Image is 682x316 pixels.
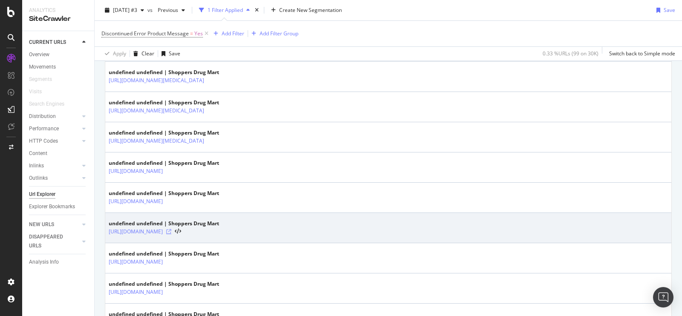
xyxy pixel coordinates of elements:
[109,288,163,296] a: [URL][DOMAIN_NAME]
[208,6,243,14] div: 1 Filter Applied
[29,258,59,267] div: Analysis Info
[109,76,204,85] a: [URL][DOMAIN_NAME][MEDICAL_DATA]
[29,190,55,199] div: Url Explorer
[248,29,298,39] button: Add Filter Group
[109,220,219,227] div: undefined undefined | Shoppers Drug Mart
[29,75,61,84] a: Segments
[29,149,47,158] div: Content
[29,87,50,96] a: Visits
[142,50,154,57] div: Clear
[109,197,163,206] a: [URL][DOMAIN_NAME]
[29,174,48,183] div: Outlinks
[29,50,88,59] a: Overview
[109,159,219,167] div: undefined undefined | Shoppers Drug Mart
[29,137,58,146] div: HTTP Codes
[29,220,80,229] a: NEW URLS
[29,233,72,250] div: DISAPPEARED URLS
[222,30,244,37] div: Add Filter
[29,161,44,170] div: Inlinks
[194,28,203,40] span: Yes
[29,87,42,96] div: Visits
[29,38,66,47] div: CURRENT URLS
[29,124,80,133] a: Performance
[653,287,673,307] div: Open Intercom Messenger
[260,30,298,37] div: Add Filter Group
[29,63,88,72] a: Movements
[29,190,88,199] a: Url Explorer
[29,149,88,158] a: Content
[29,174,80,183] a: Outlinks
[109,137,204,145] a: [URL][DOMAIN_NAME][MEDICAL_DATA]
[175,229,181,235] button: View HTML Source
[279,6,342,14] span: Create New Segmentation
[29,137,80,146] a: HTTP Codes
[130,47,154,60] button: Clear
[147,6,154,14] span: vs
[190,30,193,37] span: =
[29,233,80,250] a: DISAPPEARED URLS
[101,3,147,17] button: [DATE] #3
[29,38,80,47] a: CURRENT URLS
[664,6,675,14] div: Save
[109,250,219,258] div: undefined undefined | Shoppers Drug Mart
[29,14,87,24] div: SiteCrawler
[158,47,180,60] button: Save
[653,3,675,17] button: Save
[109,129,223,137] div: undefined undefined | Shoppers Drug Mart
[109,280,219,288] div: undefined undefined | Shoppers Drug Mart
[29,220,54,229] div: NEW URLS
[109,99,223,106] div: undefined undefined | Shoppers Drug Mart
[29,100,64,109] div: Search Engines
[609,50,675,57] div: Switch back to Simple mode
[109,258,163,266] a: [URL][DOMAIN_NAME]
[109,190,219,197] div: undefined undefined | Shoppers Drug Mart
[109,69,223,76] div: undefined undefined | Shoppers Drug Mart
[29,112,80,121] a: Distribution
[113,6,137,14] span: 2025 Sep. 16th #3
[29,124,59,133] div: Performance
[543,50,598,57] div: 0.33 % URLs ( 99 on 30K )
[154,6,178,14] span: Previous
[196,3,253,17] button: 1 Filter Applied
[154,3,188,17] button: Previous
[29,112,56,121] div: Distribution
[606,47,675,60] button: Switch back to Simple mode
[169,50,180,57] div: Save
[113,50,126,57] div: Apply
[29,7,87,14] div: Analytics
[29,161,80,170] a: Inlinks
[253,6,260,14] div: times
[29,202,88,211] a: Explorer Bookmarks
[101,30,189,37] span: Discontinued Error Product Message
[109,106,204,115] a: [URL][DOMAIN_NAME][MEDICAL_DATA]
[29,50,49,59] div: Overview
[101,47,126,60] button: Apply
[166,229,171,234] a: Visit Online Page
[29,100,73,109] a: Search Engines
[268,3,345,17] button: Create New Segmentation
[109,167,163,175] a: [URL][DOMAIN_NAME]
[29,258,88,267] a: Analysis Info
[29,63,56,72] div: Movements
[109,227,163,236] a: [URL][DOMAIN_NAME]
[210,29,244,39] button: Add Filter
[29,202,75,211] div: Explorer Bookmarks
[29,75,52,84] div: Segments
